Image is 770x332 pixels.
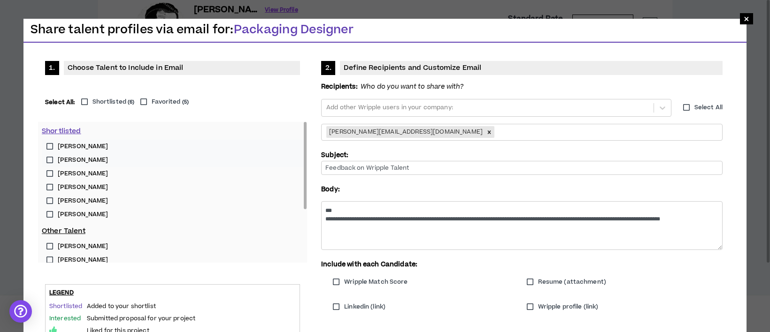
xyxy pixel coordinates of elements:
span: [PERSON_NAME] [58,169,108,178]
span: [PERSON_NAME] [58,156,108,165]
p: Submitted proposal for your project [87,314,296,323]
h3: Share talent profiles via email for: [23,23,747,43]
label: Linkedin (link) [328,300,390,314]
span: [PERSON_NAME] [58,210,108,219]
label: Shortlisted [77,98,135,106]
span: 1. [45,61,59,75]
p: Body: [321,185,723,195]
span: [PERSON_NAME] [58,256,108,264]
p: Shortlisted [42,126,303,136]
label: Subject: [321,151,348,160]
label: Wripple profile (link) [522,300,603,314]
span: [PERSON_NAME] [58,142,108,151]
input: Feedback on Wripple Talent [321,161,723,175]
small: ( 5 ) [182,98,189,106]
label: Resume (attachment) [522,275,611,289]
span: Choose Talent to Include in Email [64,61,300,75]
label: Wripple Match Score [328,275,412,289]
div: [PERSON_NAME][EMAIL_ADDRESS][DOMAIN_NAME] [326,126,484,138]
label: Favorited [136,98,189,106]
div: Remove bridget@wripple.com [484,126,494,138]
p: Include with each Candidate: [321,260,723,270]
span: Interested [49,314,81,323]
span: Packaging Designer [234,22,354,38]
span: [PERSON_NAME] [58,242,108,251]
h3: Legend [49,288,296,297]
span: 2. [321,61,335,75]
p: Added to your shortlist [87,302,296,310]
span: Define Recipients and Customize Email [340,61,723,75]
span: × [744,13,749,24]
span: Shortlisted [49,302,82,310]
small: ( 6 ) [128,98,134,106]
span: [PERSON_NAME] [58,183,108,192]
strong: Recipients: [321,82,358,92]
strong: Select All: [45,98,75,106]
div: Open Intercom Messenger [9,300,32,323]
p: Other Talent [42,226,303,236]
label: Select All [678,103,723,112]
span: [PERSON_NAME] [58,196,108,205]
i: Who do you want to share with? [361,82,463,92]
